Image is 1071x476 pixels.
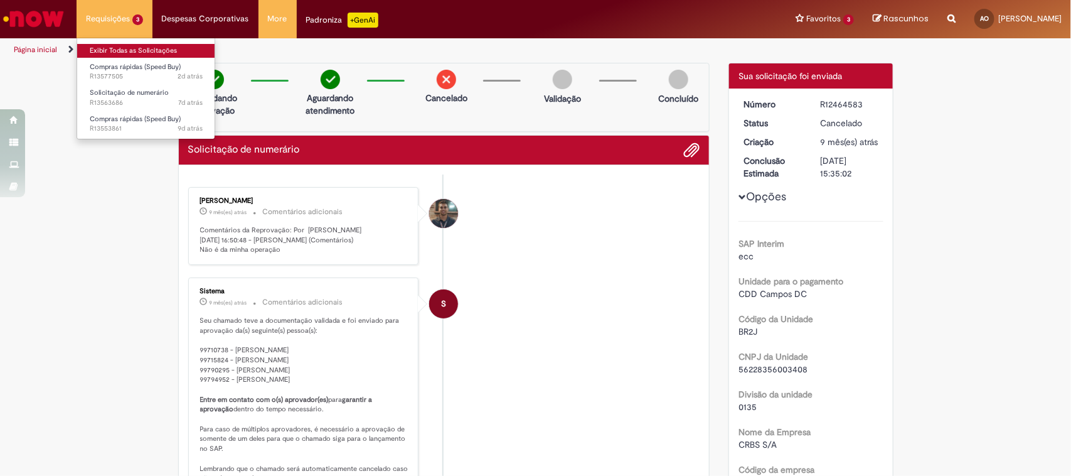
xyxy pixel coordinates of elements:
small: Comentários adicionais [263,207,343,217]
b: Código da Unidade [738,313,813,325]
img: check-circle-green.png [321,70,340,89]
button: Adicionar anexos [683,142,700,158]
span: AO [980,14,989,23]
span: BR2J [738,326,757,337]
span: 9 mês(es) atrás [210,299,247,306]
div: [DATE] 15:35:02 [821,154,879,180]
b: Código da empresa [738,464,814,475]
b: Divisão da unidade [738,389,813,400]
span: R13553861 [90,124,203,134]
div: Sistema [200,288,409,295]
span: 9d atrás [178,124,203,133]
p: +GenAi [348,13,378,28]
div: R12464583 [821,98,879,111]
time: 02/01/2025 10:09:26 [821,136,878,148]
span: 0135 [738,401,757,413]
span: 9 mês(es) atrás [210,208,247,216]
b: CNPJ da Unidade [738,351,808,362]
b: Nome da Empresa [738,426,811,438]
img: img-circle-grey.png [553,70,572,89]
h2: Solicitação de numerário Histórico de tíquete [188,144,300,156]
b: SAP Interim [738,238,784,249]
img: ServiceNow [1,6,66,31]
span: S [441,289,446,319]
dt: Conclusão Estimada [734,154,811,180]
a: Rascunhos [873,13,929,25]
div: 02/01/2025 10:09:26 [821,136,879,148]
span: CDD Campos DC [738,288,807,300]
span: CRBS S/A [738,439,777,450]
time: 03/01/2025 11:25:19 [210,299,247,306]
span: Rascunhos [883,13,929,24]
img: remove.png [437,70,456,89]
time: 29/09/2025 14:58:52 [178,72,203,81]
span: Compras rápidas (Speed Buy) [90,62,181,72]
span: Favoritos [806,13,841,25]
span: 7d atrás [178,98,203,107]
span: More [268,13,287,25]
dt: Número [734,98,811,111]
time: 24/09/2025 15:36:15 [178,98,203,107]
span: Requisições [86,13,130,25]
p: Cancelado [425,92,467,104]
a: Página inicial [14,45,57,55]
b: garantir a aprovação [200,395,375,414]
span: ecc [738,251,754,262]
span: 2d atrás [178,72,203,81]
div: [PERSON_NAME] [200,197,409,205]
time: 22/09/2025 09:28:34 [178,124,203,133]
b: Entre em contato com o(s) aprovador(es) [200,395,329,404]
span: Solicitação de numerário [90,88,169,97]
div: Gabriel Pessoa Rocha Tolentino De Souza [429,199,458,228]
a: Aberto R13553861 : Compras rápidas (Speed Buy) [77,112,215,136]
span: Despesas Corporativas [162,13,249,25]
img: img-circle-grey.png [669,70,688,89]
span: R13563686 [90,98,203,108]
span: 3 [132,14,143,25]
p: Concluído [658,92,698,105]
span: Compras rápidas (Speed Buy) [90,114,181,124]
div: Padroniza [306,13,378,28]
div: System [429,289,458,318]
dt: Status [734,117,811,129]
span: 56228356003408 [738,364,807,375]
p: Aguardando atendimento [300,92,361,117]
small: Comentários adicionais [263,297,343,308]
p: Validação [544,92,581,105]
span: 3 [843,14,854,25]
span: [PERSON_NAME] [998,13,1062,24]
span: R13577505 [90,72,203,82]
a: Aberto R13577505 : Compras rápidas (Speed Buy) [77,60,215,84]
span: Sua solicitação foi enviada [738,70,842,82]
p: Comentários da Reprovação: Por [PERSON_NAME] [DATE] 16:50:48 - [PERSON_NAME] (Comentários) Não é ... [200,225,409,255]
b: Unidade para o pagamento [738,276,843,287]
ul: Trilhas de página [9,38,705,62]
ul: Requisições [77,38,215,139]
div: Cancelado [821,117,879,129]
span: 9 mês(es) atrás [821,136,878,148]
a: Aberto R13563686 : Solicitação de numerário [77,86,215,109]
dt: Criação [734,136,811,148]
a: Exibir Todas as Solicitações [77,44,215,58]
time: 03/01/2025 16:50:49 [210,208,247,216]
